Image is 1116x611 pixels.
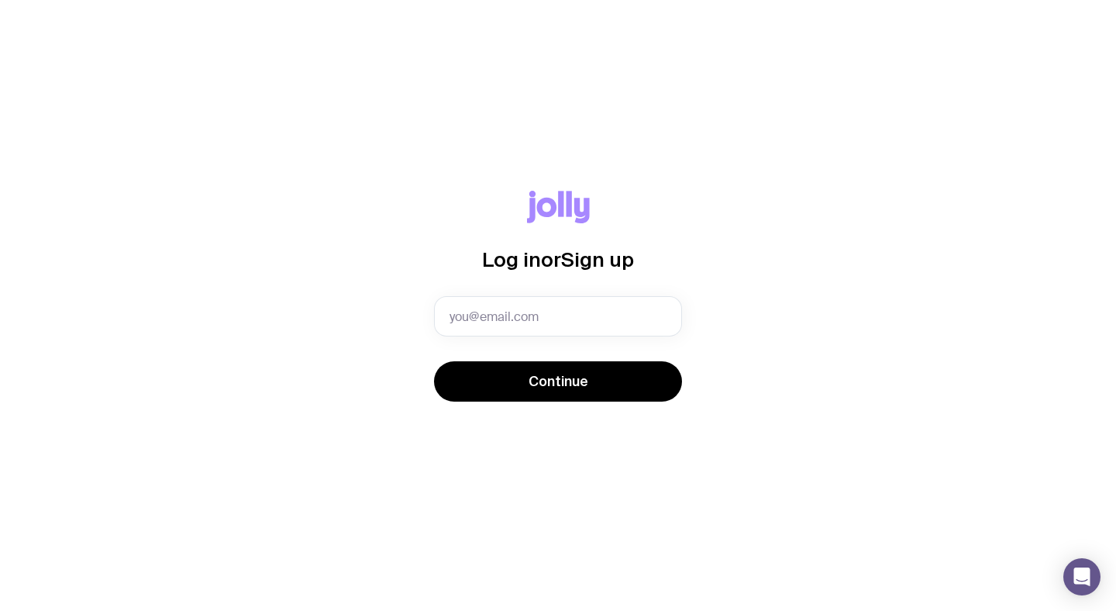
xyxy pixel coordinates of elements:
[541,248,561,271] span: or
[1063,558,1100,595] div: Open Intercom Messenger
[561,248,634,271] span: Sign up
[434,361,682,402] button: Continue
[529,372,588,391] span: Continue
[434,296,682,337] input: you@email.com
[482,248,541,271] span: Log in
